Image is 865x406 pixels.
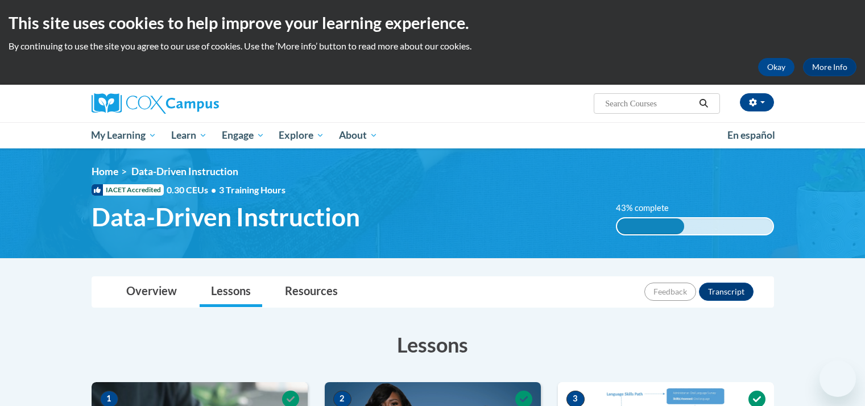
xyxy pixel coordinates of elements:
[75,122,791,148] div: Main menu
[727,129,775,141] span: En español
[92,165,118,177] a: Home
[84,122,164,148] a: My Learning
[617,218,684,234] div: 43% complete
[339,129,378,142] span: About
[740,93,774,111] button: Account Settings
[274,277,349,307] a: Resources
[131,165,238,177] span: Data-Driven Instruction
[214,122,272,148] a: Engage
[695,97,712,110] button: Search
[91,129,156,142] span: My Learning
[9,11,856,34] h2: This site uses cookies to help improve your learning experience.
[164,122,214,148] a: Learn
[803,58,856,76] a: More Info
[820,361,856,397] iframe: Button to launch messaging window
[92,184,164,196] span: IACET Accredited
[9,40,856,52] p: By continuing to use the site you agree to our use of cookies. Use the ‘More info’ button to read...
[92,202,360,232] span: Data-Driven Instruction
[167,184,219,196] span: 0.30 CEUs
[644,283,696,301] button: Feedback
[758,58,794,76] button: Okay
[616,202,681,214] label: 43% complete
[720,123,783,147] a: En español
[699,283,754,301] button: Transcript
[219,184,285,195] span: 3 Training Hours
[279,129,324,142] span: Explore
[604,97,695,110] input: Search Courses
[211,184,216,195] span: •
[200,277,262,307] a: Lessons
[171,129,207,142] span: Learn
[92,93,219,114] img: Cox Campus
[222,129,264,142] span: Engage
[115,277,188,307] a: Overview
[271,122,332,148] a: Explore
[92,330,774,359] h3: Lessons
[92,93,308,114] a: Cox Campus
[332,122,385,148] a: About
